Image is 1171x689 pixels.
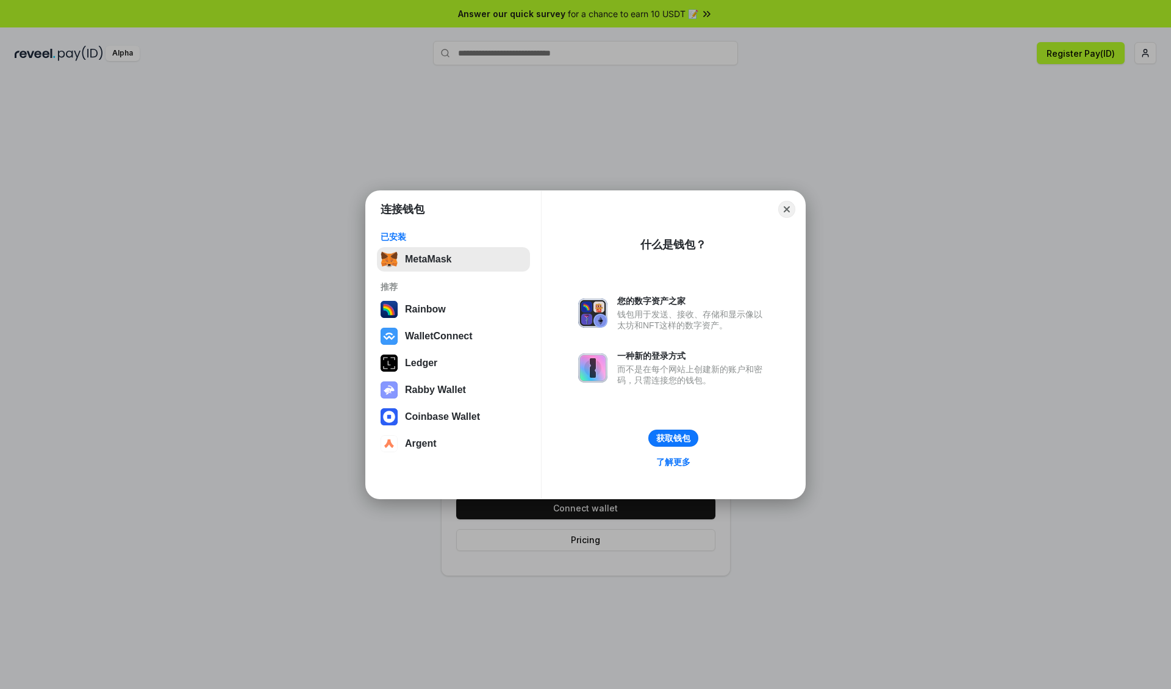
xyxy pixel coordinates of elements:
[381,231,526,242] div: 已安装
[648,430,698,447] button: 获取钱包
[381,202,424,217] h1: 连接钱包
[405,358,437,369] div: Ledger
[405,254,451,265] div: MetaMask
[405,304,446,315] div: Rainbow
[405,438,437,449] div: Argent
[656,456,690,467] div: 了解更多
[578,353,607,383] img: svg+xml,%3Csvg%20xmlns%3D%22http%3A%2F%2Fwww.w3.org%2F2000%2Fsvg%22%20fill%3D%22none%22%20viewBox...
[578,298,607,328] img: svg+xml,%3Csvg%20xmlns%3D%22http%3A%2F%2Fwww.w3.org%2F2000%2Fsvg%22%20fill%3D%22none%22%20viewBox...
[617,309,768,331] div: 钱包用于发送、接收、存储和显示像以太坊和NFT这样的数字资产。
[405,331,473,342] div: WalletConnect
[617,295,768,306] div: 您的数字资产之家
[640,237,706,252] div: 什么是钱包？
[377,431,530,456] button: Argent
[377,351,530,375] button: Ledger
[377,247,530,272] button: MetaMask
[778,201,795,218] button: Close
[656,433,690,444] div: 获取钱包
[405,384,466,395] div: Rabby Wallet
[377,405,530,429] button: Coinbase Wallet
[381,381,398,399] img: svg+xml,%3Csvg%20xmlns%3D%22http%3A%2F%2Fwww.w3.org%2F2000%2Fsvg%22%20fill%3D%22none%22%20viewBox...
[377,324,530,348] button: WalletConnect
[405,411,480,422] div: Coinbase Wallet
[381,251,398,268] img: svg+xml,%3Csvg%20fill%3D%22none%22%20height%3D%2233%22%20viewBox%3D%220%200%2035%2033%22%20width%...
[377,378,530,402] button: Rabby Wallet
[649,454,698,470] a: 了解更多
[377,297,530,322] button: Rainbow
[381,281,526,292] div: 推荐
[381,435,398,452] img: svg+xml,%3Csvg%20width%3D%2228%22%20height%3D%2228%22%20viewBox%3D%220%200%2028%2028%22%20fill%3D...
[381,355,398,372] img: svg+xml,%3Csvg%20xmlns%3D%22http%3A%2F%2Fwww.w3.org%2F2000%2Fsvg%22%20width%3D%2228%22%20height%3...
[617,350,768,361] div: 一种新的登录方式
[381,301,398,318] img: svg+xml,%3Csvg%20width%3D%22120%22%20height%3D%22120%22%20viewBox%3D%220%200%20120%20120%22%20fil...
[381,328,398,345] img: svg+xml,%3Csvg%20width%3D%2228%22%20height%3D%2228%22%20viewBox%3D%220%200%2028%2028%22%20fill%3D...
[617,364,768,386] div: 而不是在每个网站上创建新的账户和密码，只需连接您的钱包。
[381,408,398,425] img: svg+xml,%3Csvg%20width%3D%2228%22%20height%3D%2228%22%20viewBox%3D%220%200%2028%2028%22%20fill%3D...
